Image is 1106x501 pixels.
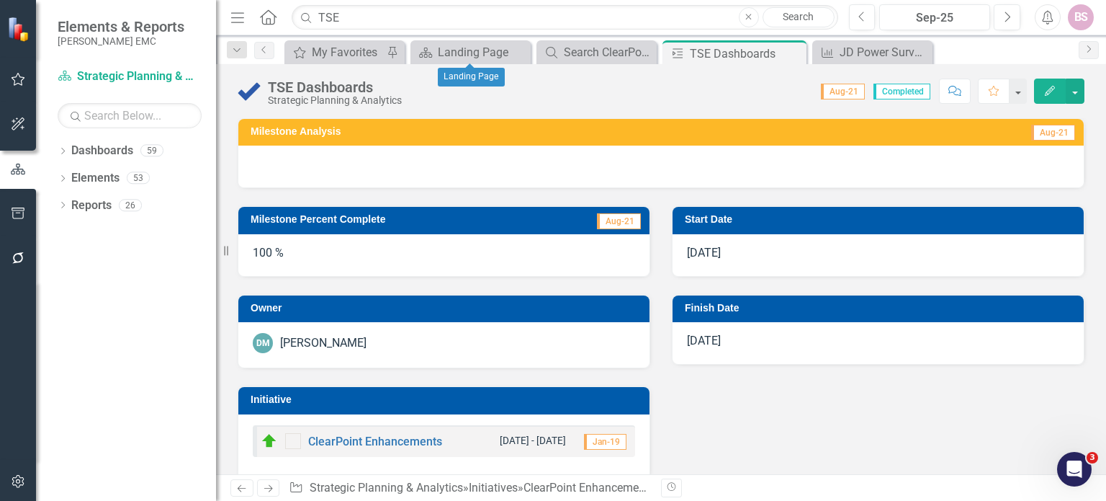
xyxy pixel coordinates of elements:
a: Search ClearPoint [540,43,653,61]
div: Sep-25 [884,9,985,27]
div: 100 % [238,234,649,276]
div: Landing Page [438,68,505,87]
a: JD Power Survey (1,000-pt scale) - State of the Coop [816,43,929,61]
span: Jan-19 [584,434,626,450]
a: Reports [71,198,112,214]
div: 26 [119,199,142,211]
span: Completed [873,84,930,99]
span: 3 [1087,452,1098,464]
span: [DATE] [687,246,721,260]
a: My Favorites [288,43,383,61]
a: Dashboards [71,143,133,159]
a: Initiatives [469,481,518,495]
a: Landing Page [414,43,527,61]
a: Strategic Planning & Analytics [58,68,202,85]
div: Search ClearPoint [564,43,653,61]
img: ClearPoint Strategy [7,16,32,41]
div: 59 [140,145,163,157]
a: Search [763,7,835,27]
span: Elements & Reports [58,18,184,35]
h3: Initiative [251,394,642,405]
div: [PERSON_NAME] [280,335,367,352]
div: My Favorites [312,43,383,61]
h3: Finish Date [685,303,1076,314]
div: JD Power Survey (1,000-pt scale) - State of the Coop [840,43,929,61]
div: 53 [127,172,150,185]
h3: Start Date [685,214,1076,225]
img: At Target [261,433,278,450]
small: [DATE] - [DATE] [500,434,566,448]
span: [DATE] [687,334,721,347]
button: Sep-25 [879,4,990,30]
input: Search ClearPoint... [292,5,837,30]
div: DM [253,333,273,353]
div: » » » [289,480,650,497]
a: Strategic Planning & Analytics [310,481,463,495]
img: Complete [238,80,261,103]
span: Aug-21 [821,84,865,99]
input: Search Below... [58,103,202,128]
span: Aug-21 [597,213,641,229]
button: BS [1068,4,1094,30]
div: TSE Dashboards [268,79,402,95]
small: [PERSON_NAME] EMC [58,35,184,47]
iframe: Intercom live chat [1057,452,1092,487]
h3: Milestone Analysis [251,126,801,137]
div: TSE Dashboards [690,45,803,63]
a: ClearPoint Enhancements [308,435,442,448]
div: Landing Page [438,43,527,61]
a: Elements [71,170,120,187]
h3: Owner [251,303,642,314]
h3: Milestone Percent Complete [251,214,544,225]
div: Strategic Planning & Analytics [268,95,402,106]
span: Aug-21 [1031,125,1075,141]
a: ClearPoint Enhancements [523,481,655,495]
